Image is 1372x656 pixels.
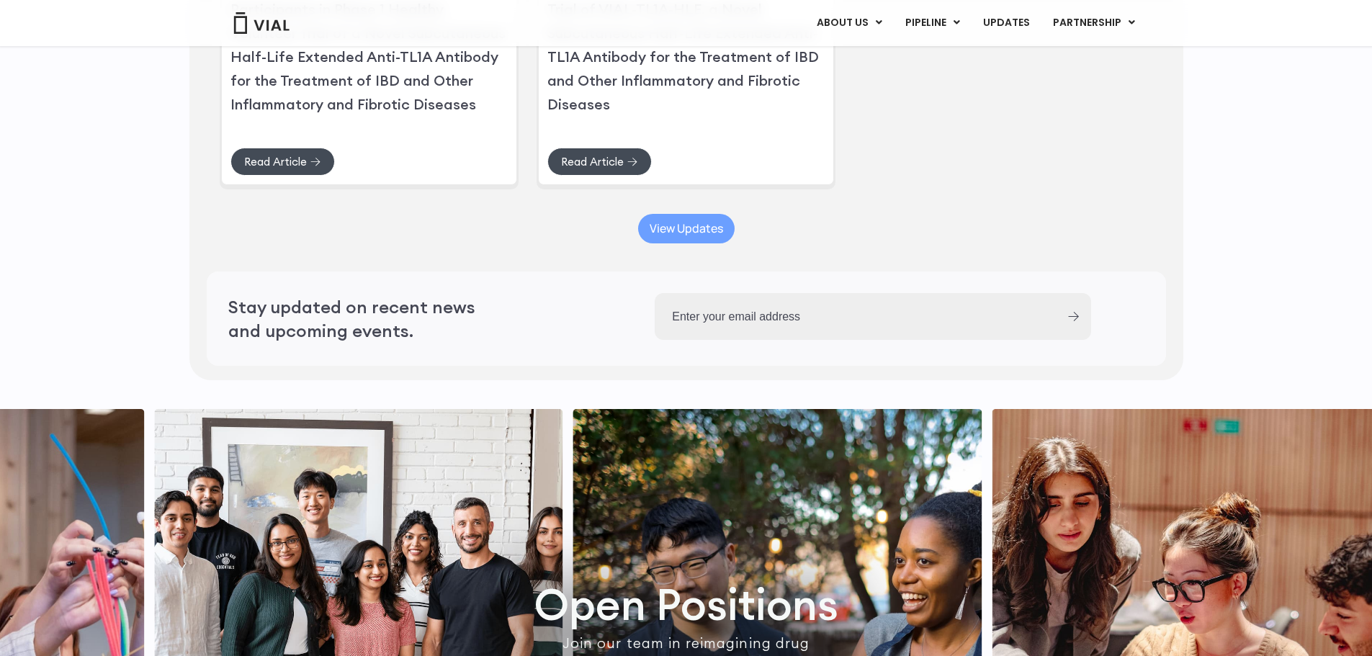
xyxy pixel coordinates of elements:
a: PARTNERSHIPMenu Toggle [1041,11,1147,35]
a: Read Article [547,148,652,176]
a: UPDATES [972,11,1041,35]
span: View Updates [650,223,723,234]
a: View Updates [638,214,735,243]
input: Enter your email address [655,293,1055,340]
span: Read Article [561,156,624,167]
h2: Stay updated on recent news and upcoming events. [228,295,509,342]
a: PIPELINEMenu Toggle [894,11,971,35]
a: ABOUT USMenu Toggle [805,11,893,35]
img: Vial Logo [233,12,290,34]
input: Submit [1068,312,1079,321]
span: Read Article [244,156,307,167]
a: Read Article [230,148,335,176]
